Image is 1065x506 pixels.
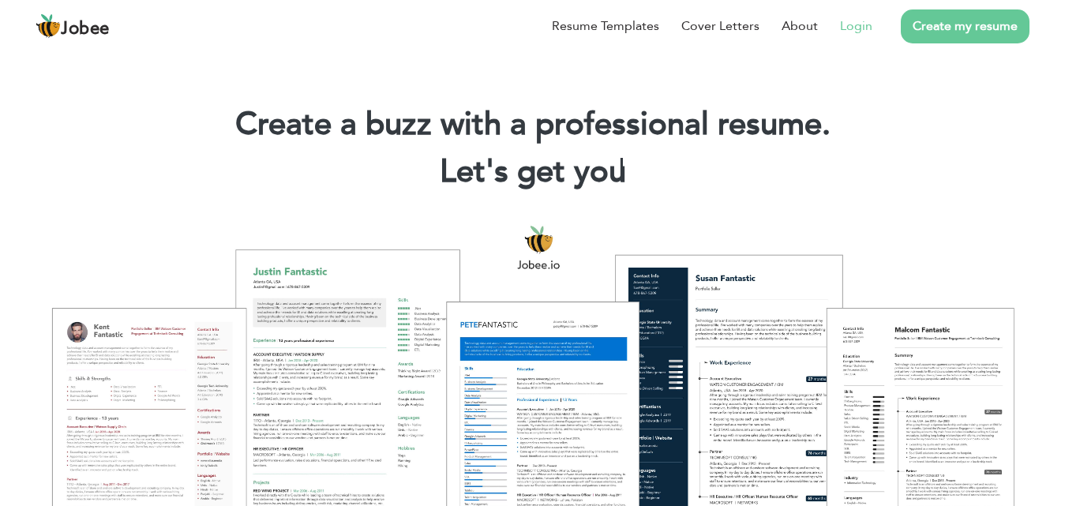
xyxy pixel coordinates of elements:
[36,13,110,39] a: Jobee
[901,9,1029,43] a: Create my resume
[36,13,61,39] img: jobee.io
[681,17,759,36] a: Cover Letters
[24,152,1041,193] h2: Let's
[552,17,659,36] a: Resume Templates
[517,150,626,193] span: get you
[61,21,110,38] span: Jobee
[782,17,818,36] a: About
[618,150,625,193] span: |
[24,104,1041,145] h1: Create a buzz with a professional resume.
[840,17,872,36] a: Login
